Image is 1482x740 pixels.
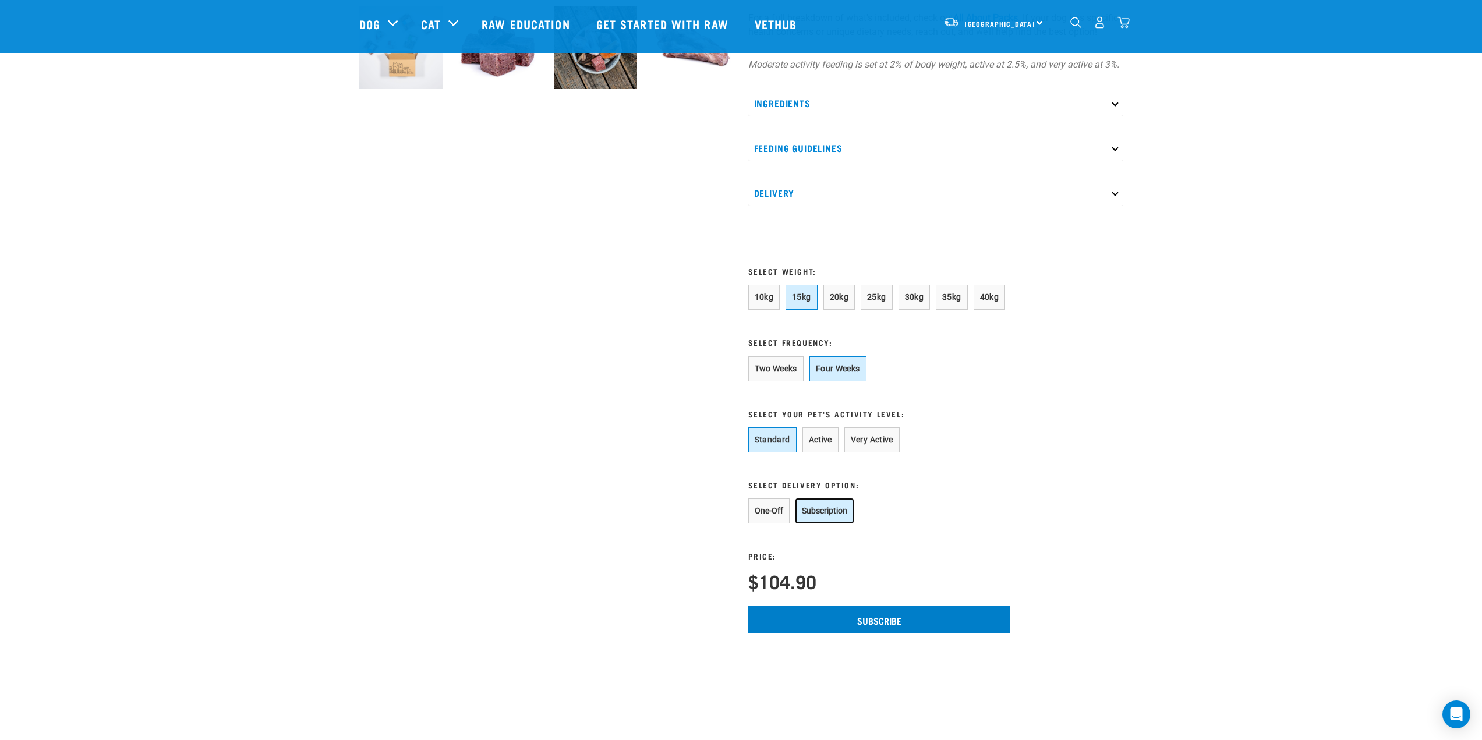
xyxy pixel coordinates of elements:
button: Two Weeks [748,356,804,381]
button: Standard [748,427,797,452]
span: 10kg [755,292,774,302]
button: 30kg [899,285,931,310]
p: Delivery [748,180,1123,206]
a: Vethub [743,1,812,47]
button: 40kg [974,285,1006,310]
span: 25kg [867,292,886,302]
h3: Select Your Pet's Activity Level: [748,409,1010,418]
button: 10kg [748,285,780,310]
button: 15kg [786,285,818,310]
img: home-icon@2x.png [1117,16,1130,29]
span: [GEOGRAPHIC_DATA] [965,22,1035,26]
h3: Price: [748,551,816,560]
img: van-moving.png [943,17,959,27]
button: Very Active [844,427,900,452]
a: Cat [421,15,441,33]
h3: Select Weight: [748,267,1010,275]
button: Four Weeks [809,356,866,381]
img: user.png [1094,16,1106,29]
button: 20kg [823,285,855,310]
a: Dog [359,15,380,33]
span: 35kg [942,292,961,302]
div: Open Intercom Messenger [1442,700,1470,728]
h3: Select Delivery Option: [748,480,1010,489]
em: Moderate activity feeding is set at 2% of body weight, active at 2.5%, and very active at 3%. [748,59,1119,70]
span: 15kg [792,292,811,302]
button: 35kg [936,285,968,310]
span: 20kg [830,292,849,302]
p: Ingredients [748,90,1123,116]
h3: Select Frequency: [748,338,1010,346]
img: home-icon-1@2x.png [1070,17,1081,28]
a: Get started with Raw [585,1,743,47]
p: Feeding Guidelines [748,135,1123,161]
span: 40kg [980,292,999,302]
button: 25kg [861,285,893,310]
a: Raw Education [470,1,584,47]
button: One-Off [748,498,790,523]
button: Subscription [795,498,854,523]
button: Active [802,427,839,452]
span: 30kg [905,292,924,302]
input: Subscribe [748,606,1010,633]
h4: $104.90 [748,571,816,592]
